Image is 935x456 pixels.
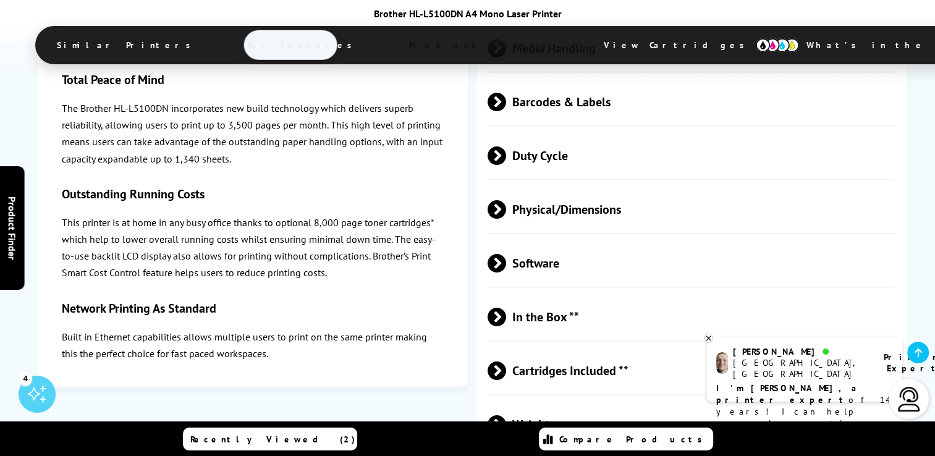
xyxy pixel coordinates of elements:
[488,133,895,179] span: Duty Cycle
[19,371,32,385] div: 4
[756,38,799,52] img: cmyk-icon.svg
[183,428,357,450] a: Recently Viewed (2)
[35,7,900,20] div: Brother HL-L5100DN A4 Mono Laser Printer
[190,434,355,445] span: Recently Viewed (2)
[488,187,895,233] span: Physical/Dimensions
[6,196,19,260] span: Product Finder
[62,72,443,88] h3: Total Peace of Mind
[897,387,921,412] img: user-headset-light.svg
[488,79,895,125] span: Barcodes & Labels
[559,434,709,445] span: Compare Products
[539,428,713,450] a: Compare Products
[62,329,443,362] p: Built in Ethernet capabilities allows multiple users to print on the same printer making this the...
[733,346,868,357] div: [PERSON_NAME]
[733,357,868,379] div: [GEOGRAPHIC_DATA], [GEOGRAPHIC_DATA]
[62,300,443,316] h3: Network Printing As Standard
[488,348,895,394] span: Cartridges Included **
[391,30,572,60] span: Product Details
[488,294,895,340] span: In the Box **
[38,30,216,60] span: Similar Printers
[62,100,443,167] p: The Brother HL-L5100DN incorporates new build technology which delivers superb reliability, allow...
[229,30,377,60] span: Key Features
[716,352,728,374] img: ashley-livechat.png
[62,214,443,282] p: This printer is at home in any busy office thanks to optional 8,000 page toner cartridges* which ...
[488,240,895,287] span: Software
[585,29,774,61] span: View Cartridges
[488,402,895,448] span: Weight
[716,382,860,405] b: I'm [PERSON_NAME], a printer expert
[62,186,443,202] h3: Outstanding Running Costs
[716,382,893,441] p: of 14 years! I can help you choose the right product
